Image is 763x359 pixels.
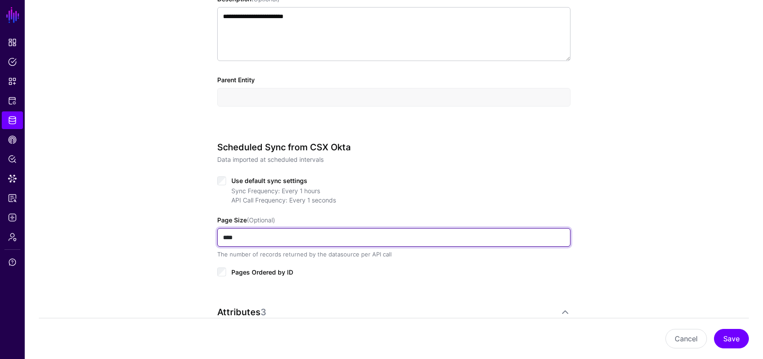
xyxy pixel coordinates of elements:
[2,131,23,149] a: CAEP Hub
[2,53,23,71] a: Policies
[665,329,707,348] button: Cancel
[8,258,17,267] span: Support
[217,75,255,84] label: Parent Entity
[8,135,17,144] span: CAEP Hub
[217,307,560,317] div: Attributes
[231,186,570,205] div: Sync Frequency: Every 1 hours API Call Frequency: Every 1 seconds
[217,215,275,225] label: Page Size
[2,228,23,246] a: Admin
[8,116,17,125] span: Identity Data Fabric
[231,268,293,276] span: Pages Ordered by ID
[217,155,570,164] p: Data imported at scheduled intervals
[217,142,570,153] h3: Scheduled Sync from CSX Okta
[714,329,749,348] button: Save
[261,307,266,317] span: 3
[5,5,20,25] a: SGNL
[2,150,23,168] a: Policy Lens
[247,216,275,224] span: (Optional)
[2,34,23,51] a: Dashboard
[2,111,23,129] a: Identity Data Fabric
[2,92,23,110] a: Protected Systems
[8,194,17,202] span: Reports
[2,170,23,187] a: Data Lens
[8,77,17,86] span: Snippets
[8,38,17,47] span: Dashboard
[8,57,17,66] span: Policies
[2,73,23,90] a: Snippets
[8,233,17,241] span: Admin
[8,155,17,164] span: Policy Lens
[2,189,23,207] a: Reports
[8,96,17,105] span: Protected Systems
[8,174,17,183] span: Data Lens
[217,250,570,259] div: The number of records returned by the datasource per API call
[231,177,307,184] span: Use default sync settings
[2,209,23,226] a: Logs
[8,213,17,222] span: Logs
